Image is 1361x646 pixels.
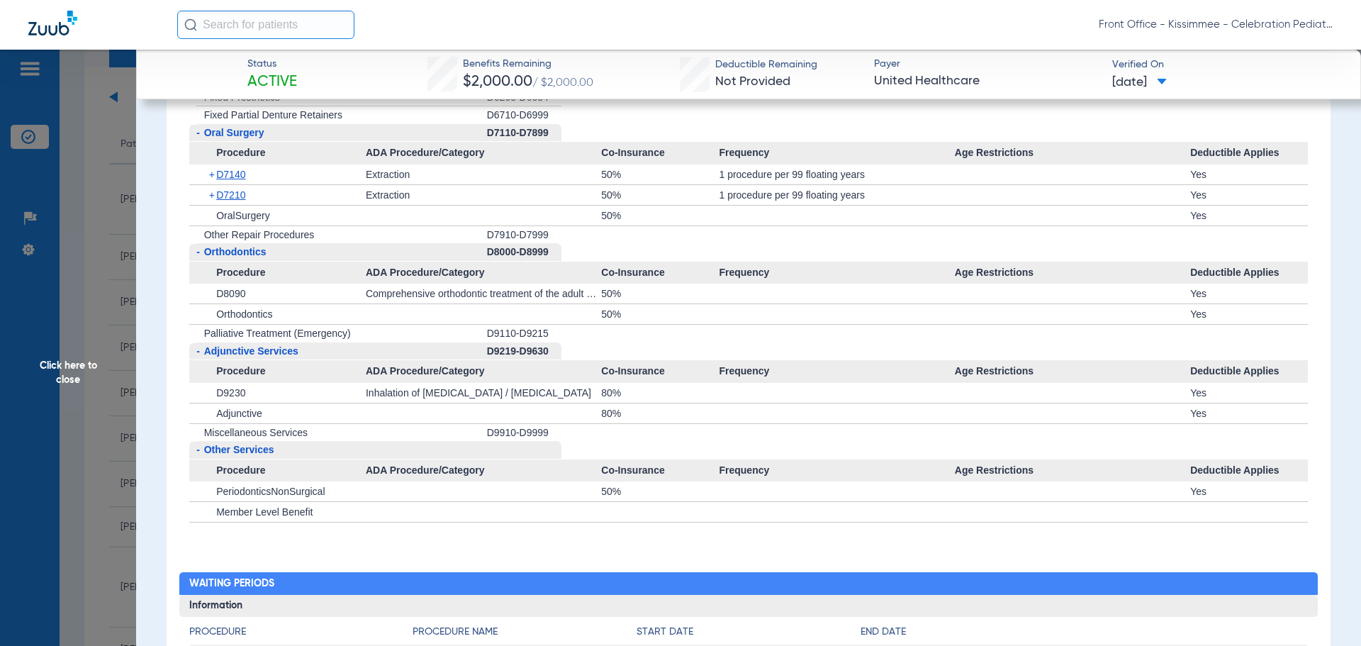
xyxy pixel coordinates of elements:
span: Front Office - Kissimmee - Celebration Pediatric Dentistry [1099,18,1333,32]
input: Search for patients [177,11,354,39]
span: Frequency [719,262,954,284]
span: Other Repair Procedures [204,229,315,240]
img: Zuub Logo [28,11,77,35]
span: D7140 [216,169,245,180]
span: PeriodonticsNonSurgical [216,486,325,497]
span: - [196,444,200,455]
span: Orthodontics [204,246,267,257]
div: 50% [601,185,719,205]
span: Procedure [189,262,366,284]
span: Co-Insurance [601,262,719,284]
span: + [209,165,217,184]
div: D9219-D9630 [487,343,561,361]
span: Status [247,57,297,72]
span: Orthodontics [216,308,272,320]
span: Age Restrictions [955,142,1190,165]
div: Yes [1190,206,1308,225]
span: Deductible Applies [1190,262,1308,284]
h4: Procedure Name [413,625,637,640]
div: 1 procedure per 99 floating years [719,185,954,205]
h4: Procedure [189,625,413,640]
div: Extraction [366,185,601,205]
span: + [209,185,217,205]
div: D7110-D7899 [487,124,561,143]
div: Yes [1190,481,1308,501]
span: Oral Surgery [204,127,264,138]
div: 50% [601,304,719,324]
span: D8090 [216,288,245,299]
span: Age Restrictions [955,262,1190,284]
div: Yes [1190,383,1308,403]
span: Benefits Remaining [463,57,593,72]
div: D9910-D9999 [487,424,561,442]
span: United Healthcare [874,72,1100,90]
div: Yes [1190,284,1308,303]
div: Yes [1190,165,1308,184]
div: D7910-D7999 [487,226,561,244]
span: - [196,127,200,138]
h4: Start Date [637,625,861,640]
span: Other Services [204,444,274,455]
span: - [196,345,200,357]
span: Age Restrictions [955,460,1190,482]
h2: Waiting Periods [179,572,1318,595]
img: Search Icon [184,18,197,31]
div: 80% [601,383,719,403]
div: 50% [601,284,719,303]
span: Age Restrictions [955,360,1190,383]
span: ADA Procedure/Category [366,262,601,284]
span: Procedure [189,360,366,383]
div: D8000-D8999 [487,243,561,262]
span: Frequency [719,460,954,482]
span: D9230 [216,387,245,399]
span: Member Level Benefit [216,506,313,518]
span: Co-Insurance [601,360,719,383]
span: Palliative Treatment (Emergency) [204,328,351,339]
div: Yes [1190,185,1308,205]
span: ADA Procedure/Category [366,460,601,482]
span: / $2,000.00 [532,77,593,89]
h3: Information [179,595,1318,618]
span: D7210 [216,189,245,201]
span: Fixed Prosthetics [204,91,280,103]
span: Verified On [1112,57,1338,72]
span: ADA Procedure/Category [366,142,601,165]
span: Adjunctive [216,408,262,419]
div: 50% [601,481,719,501]
span: $2,000.00 [463,74,532,89]
span: [DATE] [1112,74,1167,91]
span: Deductible Applies [1190,142,1308,165]
span: Deductible Remaining [715,57,817,72]
iframe: Chat Widget [1290,578,1361,646]
div: 50% [601,206,719,225]
span: Payer [874,57,1100,72]
div: Extraction [366,165,601,184]
app-breakdown-title: Procedure Name [413,625,637,645]
div: Yes [1190,304,1308,324]
span: Frequency [719,142,954,165]
span: - [196,246,200,257]
span: Fixed Partial Denture Retainers [204,109,342,121]
span: Active [247,72,297,92]
app-breakdown-title: Procedure [189,625,413,645]
span: Miscellaneous Services [204,427,308,438]
h4: End Date [861,625,1308,640]
app-breakdown-title: Start Date [637,625,861,645]
span: Deductible Applies [1190,460,1308,482]
div: 50% [601,165,719,184]
div: Yes [1190,403,1308,423]
div: 80% [601,403,719,423]
span: OralSurgery [216,210,269,221]
div: 1 procedure per 99 floating years [719,165,954,184]
div: D9110-D9215 [487,325,561,343]
span: Deductible Applies [1190,360,1308,383]
div: Inhalation of [MEDICAL_DATA] / [MEDICAL_DATA] [366,383,601,403]
span: Not Provided [715,75,790,88]
span: Adjunctive Services [204,345,298,357]
div: Comprehensive orthodontic treatment of the adult dentition [366,284,601,303]
div: D6710-D6999 [487,106,561,124]
span: Co-Insurance [601,142,719,165]
app-breakdown-title: End Date [861,625,1308,645]
span: Co-Insurance [601,460,719,482]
